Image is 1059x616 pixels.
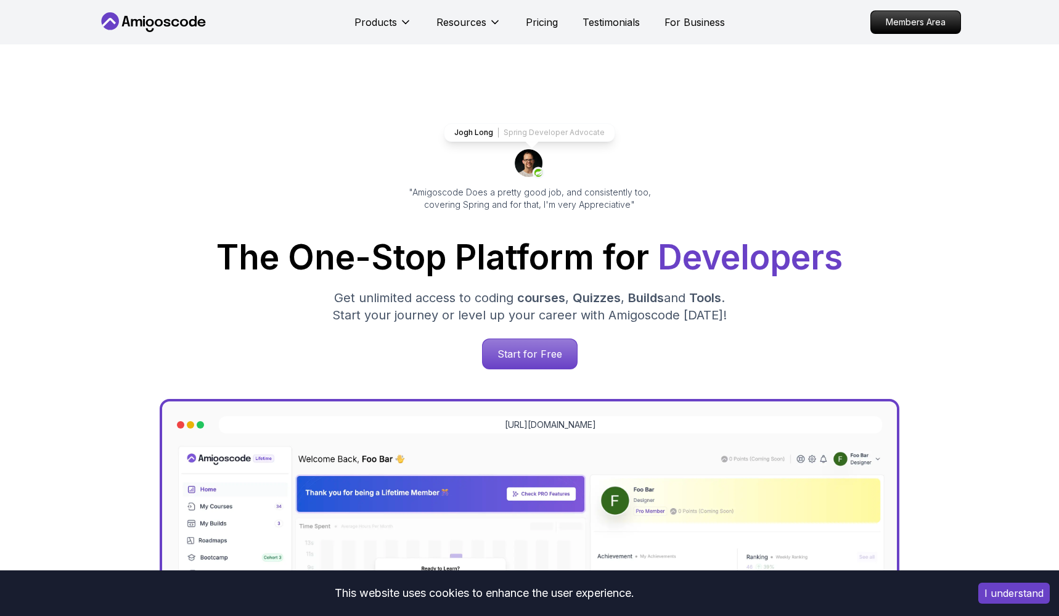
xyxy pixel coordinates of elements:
[983,539,1059,598] iframe: chat widget
[573,290,621,305] span: Quizzes
[664,15,725,30] a: For Business
[391,186,668,211] p: "Amigoscode Does a pretty good job, and consistently too, covering Spring and for that, I'm very ...
[504,128,605,138] p: Spring Developer Advocate
[9,580,960,607] div: This website uses cookies to enhance the user experience.
[436,15,486,30] p: Resources
[583,15,640,30] a: Testimonials
[436,15,501,39] button: Resources
[454,128,493,138] p: Jogh Long
[354,15,412,39] button: Products
[505,419,596,431] a: [URL][DOMAIN_NAME]
[515,149,544,179] img: josh long
[658,237,843,277] span: Developers
[526,15,558,30] a: Pricing
[483,339,577,369] p: Start for Free
[517,290,565,305] span: courses
[628,290,664,305] span: Builds
[108,240,951,274] h1: The One-Stop Platform for
[482,339,578,369] a: Start for Free
[870,10,961,34] a: Members Area
[871,11,960,33] p: Members Area
[354,15,397,30] p: Products
[322,289,737,324] p: Get unlimited access to coding , , and . Start your journey or level up your career with Amigosco...
[689,290,721,305] span: Tools
[978,583,1050,604] button: Accept cookies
